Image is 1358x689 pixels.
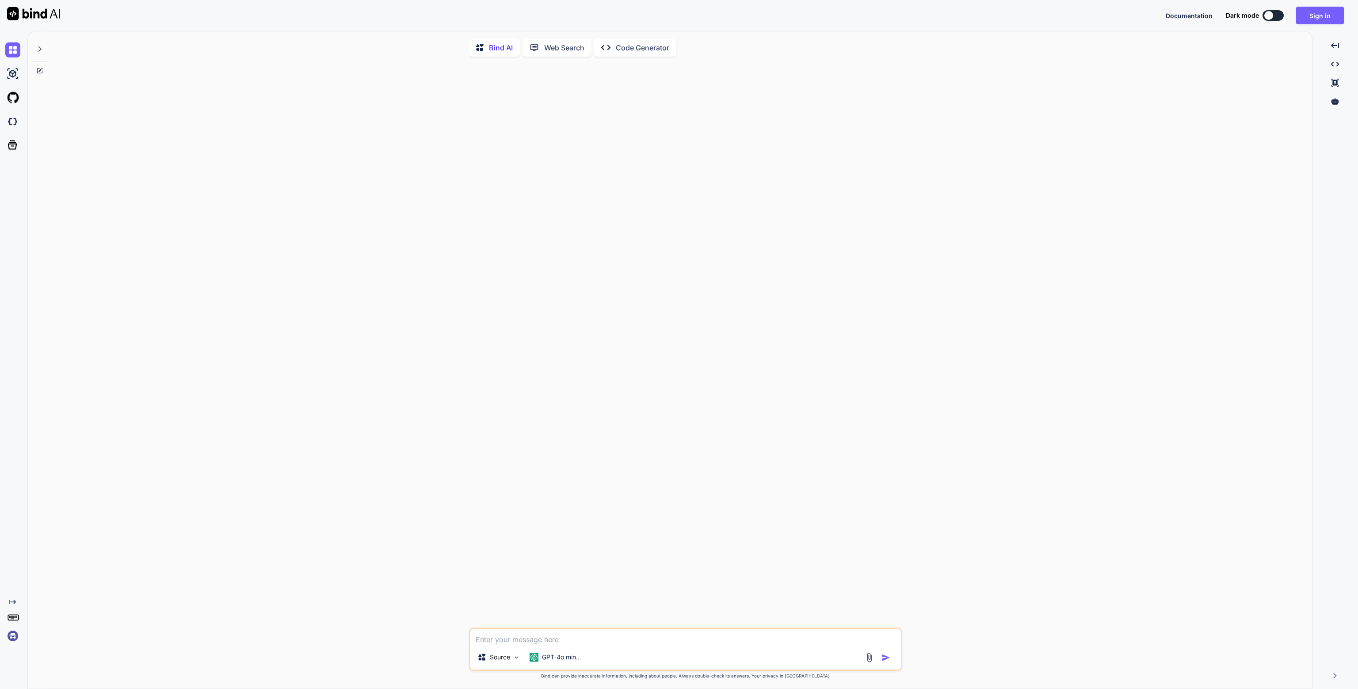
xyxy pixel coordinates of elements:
[7,7,60,20] img: Bind AI
[489,42,513,53] p: Bind AI
[616,42,669,53] p: Code Generator
[490,653,510,662] p: Source
[1296,7,1344,24] button: Sign in
[881,653,890,662] img: icon
[1166,12,1213,19] span: Documentation
[864,652,874,662] img: attachment
[5,42,20,57] img: chat
[469,673,902,679] p: Bind can provide inaccurate information, including about people. Always double-check its answers....
[5,66,20,81] img: ai-studio
[513,654,520,661] img: Pick Models
[1226,11,1259,20] span: Dark mode
[5,90,20,105] img: githubLight
[5,628,20,643] img: signin
[530,653,538,662] img: GPT-4o mini
[542,653,580,662] p: GPT-4o min..
[1166,11,1213,20] button: Documentation
[5,114,20,129] img: darkCloudIdeIcon
[544,42,584,53] p: Web Search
